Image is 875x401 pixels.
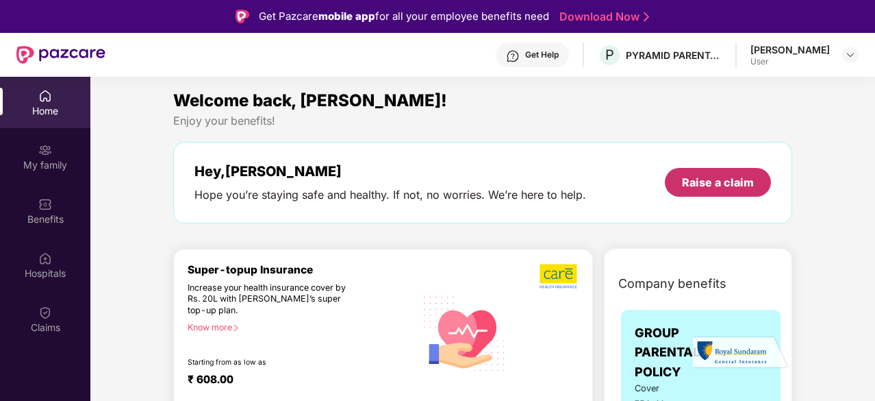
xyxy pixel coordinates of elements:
[750,56,830,67] div: User
[188,282,357,317] div: Increase your health insurance cover by Rs. 20L with [PERSON_NAME]’s super top-up plan.
[682,175,754,190] div: Raise a claim
[194,163,586,180] div: Hey, [PERSON_NAME]
[173,114,792,128] div: Enjoy your benefits!
[644,10,649,24] img: Stroke
[626,49,722,62] div: PYRAMID PARENTAL
[173,90,447,110] span: Welcome back, [PERSON_NAME]!
[188,263,416,276] div: Super-topup Insurance
[194,188,586,202] div: Hope you’re staying safe and healthy. If not, no worries. We’re here to help.
[845,49,856,60] img: svg+xml;base64,PHN2ZyBpZD0iRHJvcGRvd24tMzJ4MzIiIHhtbG5zPSJodHRwOi8vd3d3LnczLm9yZy8yMDAwL3N2ZyIgd2...
[318,10,375,23] strong: mobile app
[38,143,52,157] img: svg+xml;base64,PHN2ZyB3aWR0aD0iMjAiIGhlaWdodD0iMjAiIHZpZXdCb3g9IjAgMCAyMCAyMCIgZmlsbD0ibm9uZSIgeG...
[506,49,520,63] img: svg+xml;base64,PHN2ZyBpZD0iSGVscC0zMngzMiIgeG1sbnM9Imh0dHA6Ly93d3cudzMub3JnLzIwMDAvc3ZnIiB3aWR0aD...
[618,274,726,293] span: Company benefits
[416,283,513,382] img: svg+xml;base64,PHN2ZyB4bWxucz0iaHR0cDovL3d3dy53My5vcmcvMjAwMC9zdmciIHhtbG5zOnhsaW5rPSJodHRwOi8vd3...
[188,373,402,389] div: ₹ 608.00
[16,46,105,64] img: New Pazcare Logo
[559,10,645,24] a: Download Now
[750,43,830,56] div: [PERSON_NAME]
[38,197,52,211] img: svg+xml;base64,PHN2ZyBpZD0iQmVuZWZpdHMiIHhtbG5zPSJodHRwOi8vd3d3LnczLm9yZy8yMDAwL3N2ZyIgd2lkdGg9Ij...
[259,8,549,25] div: Get Pazcare for all your employee benefits need
[188,358,357,367] div: Starting from as low as
[525,49,559,60] div: Get Help
[635,324,700,382] span: GROUP PARENTAL POLICY
[635,382,685,396] span: Cover
[232,324,240,332] span: right
[693,336,789,369] img: insurerLogo
[38,306,52,319] img: svg+xml;base64,PHN2ZyBpZD0iQ2xhaW0iIHhtbG5zPSJodHRwOi8vd3d3LnczLm9yZy8yMDAwL3N2ZyIgd2lkdGg9IjIwIi...
[38,89,52,103] img: svg+xml;base64,PHN2ZyBpZD0iSG9tZSIgeG1sbnM9Imh0dHA6Ly93d3cudzMub3JnLzIwMDAvc3ZnIiB3aWR0aD0iMjAiIG...
[605,47,614,63] span: P
[188,322,407,332] div: Know more
[540,263,579,289] img: b5dec4f62d2307b9de63beb79f102df3.png
[38,252,52,265] img: svg+xml;base64,PHN2ZyBpZD0iSG9zcGl0YWxzIiB4bWxucz0iaHR0cDovL3d3dy53My5vcmcvMjAwMC9zdmciIHdpZHRoPS...
[236,10,249,23] img: Logo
